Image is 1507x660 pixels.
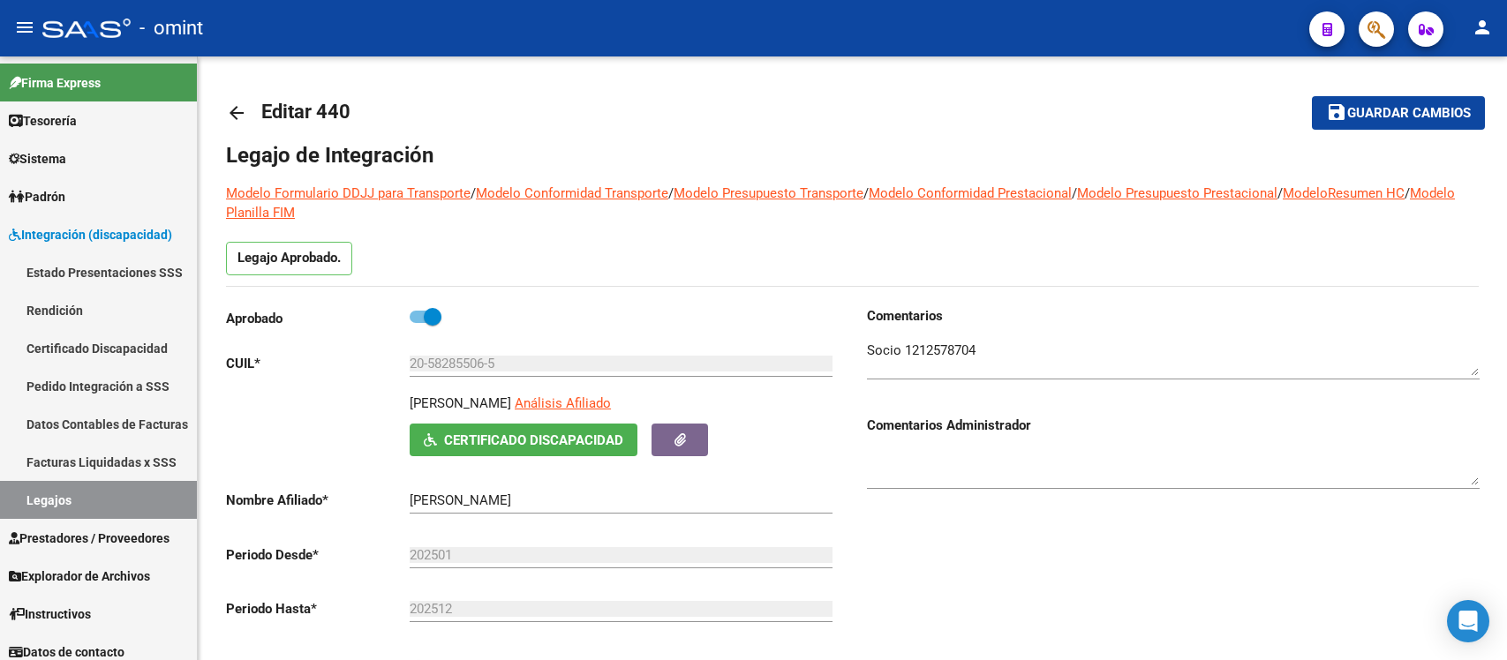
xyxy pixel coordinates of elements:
p: CUIL [226,354,410,373]
button: Certificado Discapacidad [410,424,637,456]
span: Padrón [9,187,65,206]
mat-icon: menu [14,17,35,38]
span: Integración (discapacidad) [9,225,172,244]
p: Legajo Aprobado. [226,242,352,275]
span: Guardar cambios [1347,106,1471,122]
h3: Comentarios [867,306,1480,326]
mat-icon: person [1472,17,1493,38]
span: Editar 440 [261,101,350,123]
span: Análisis Afiliado [515,395,611,411]
span: Prestadores / Proveedores [9,529,170,548]
p: Nombre Afiliado [226,491,410,510]
span: Instructivos [9,604,91,624]
h1: Legajo de Integración [226,141,1479,169]
button: Guardar cambios [1312,96,1485,129]
span: Sistema [9,149,66,169]
h3: Comentarios Administrador [867,416,1480,435]
span: Firma Express [9,73,101,93]
p: Aprobado [226,309,410,328]
a: Modelo Conformidad Transporte [476,185,668,201]
div: Open Intercom Messenger [1447,600,1489,642]
a: ModeloResumen HC [1283,185,1405,201]
a: Modelo Conformidad Prestacional [869,185,1072,201]
p: Periodo Hasta [226,599,410,619]
a: Modelo Presupuesto Transporte [674,185,863,201]
a: Modelo Formulario DDJJ para Transporte [226,185,471,201]
mat-icon: arrow_back [226,102,247,124]
p: Periodo Desde [226,545,410,565]
span: - omint [139,9,203,48]
span: Certificado Discapacidad [444,432,623,448]
span: Tesorería [9,111,77,131]
a: Modelo Presupuesto Prestacional [1077,185,1277,201]
mat-icon: save [1326,101,1347,123]
p: [PERSON_NAME] [410,394,511,413]
span: Explorador de Archivos [9,566,150,586]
